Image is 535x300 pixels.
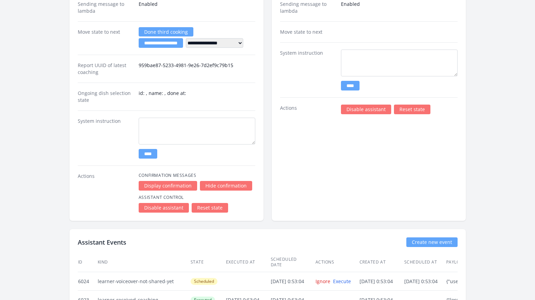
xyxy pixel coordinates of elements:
th: Created at [359,253,404,272]
th: Scheduled at [404,253,446,272]
a: Hide confirmation [200,181,252,191]
a: Done third cooking [139,27,193,36]
a: Display confirmation [139,181,197,191]
dd: Enabled [139,1,255,14]
th: Actions [315,253,359,272]
h4: Assistant Control [139,195,255,200]
dt: System instruction [280,50,335,90]
a: Create new event [406,237,458,247]
th: State [190,253,226,272]
dt: Move state to next [280,29,335,35]
th: Kind [97,253,190,272]
td: learner-voiceover-not-shared-yet [97,272,190,291]
dt: Move state to next [78,29,133,48]
a: Reset state [394,105,430,114]
a: Disable assistant [341,105,391,114]
dd: 959bae87-5233-4981-9e26-7d2ef9c79b15 [139,62,255,76]
a: Execute [333,278,351,285]
td: [DATE] 0:53:04 [404,272,446,291]
h2: Assistant Events [78,237,126,247]
dt: Actions [78,173,133,213]
td: 6024 [78,272,97,291]
th: Scheduled date [270,253,315,272]
h4: Confirmation Messages [139,173,255,178]
dt: System instruction [78,118,133,159]
th: ID [78,253,97,272]
dt: Sending message to lambda [280,1,335,14]
td: [DATE] 0:53:04 [270,272,315,291]
dt: Report UUID of latest coaching [78,62,133,76]
a: Disable assistant [139,203,189,213]
dt: Ongoing dish selection state [78,90,133,104]
dd: id: , name: , done at: [139,90,255,104]
td: [DATE] 0:53:04 [359,272,404,291]
dt: Sending message to lambda [78,1,133,14]
dt: Actions [280,105,335,114]
dd: Enabled [341,1,458,14]
span: Scheduled [191,278,217,285]
a: Ignore [315,278,330,285]
a: Reset state [192,203,228,213]
th: Executed at [226,253,270,272]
